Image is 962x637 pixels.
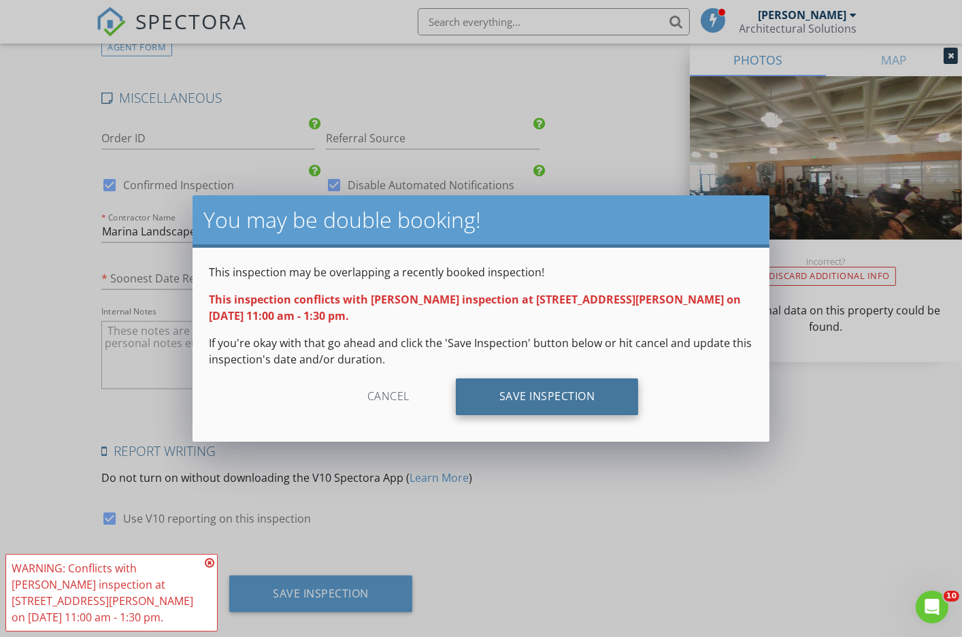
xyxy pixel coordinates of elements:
[203,206,759,233] h2: You may be double booking!
[209,335,753,367] p: If you're okay with that go ahead and click the 'Save Inspection' button below or hit cancel and ...
[209,264,753,280] p: This inspection may be overlapping a recently booked inspection!
[944,591,959,602] span: 10
[324,378,453,415] div: Cancel
[209,292,741,323] strong: This inspection conflicts with [PERSON_NAME] inspection at [STREET_ADDRESS][PERSON_NAME] on [DATE...
[916,591,948,623] iframe: Intercom live chat
[12,560,201,625] div: WARNING: Conflicts with [PERSON_NAME] inspection at [STREET_ADDRESS][PERSON_NAME] on [DATE] 11:00...
[456,378,639,415] div: Save Inspection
